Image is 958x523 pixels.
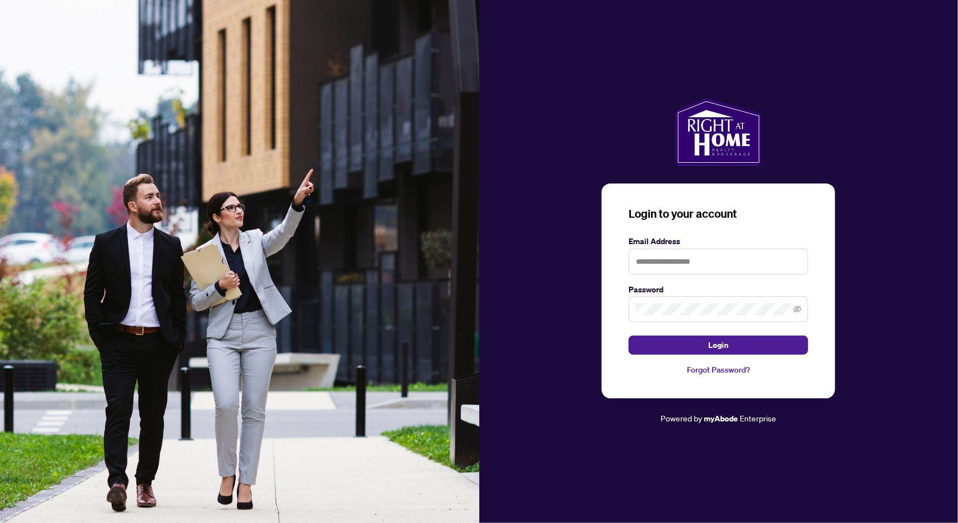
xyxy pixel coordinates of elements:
span: eye-invisible [794,305,801,313]
span: Login [708,336,728,354]
a: myAbode [704,412,738,425]
button: Login [629,336,808,355]
span: Enterprise [740,413,776,423]
h3: Login to your account [629,206,808,222]
a: Forgot Password? [629,364,808,376]
span: Powered by [661,413,702,423]
img: ma-logo [675,98,762,166]
label: Password [629,283,808,296]
label: Email Address [629,235,808,247]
